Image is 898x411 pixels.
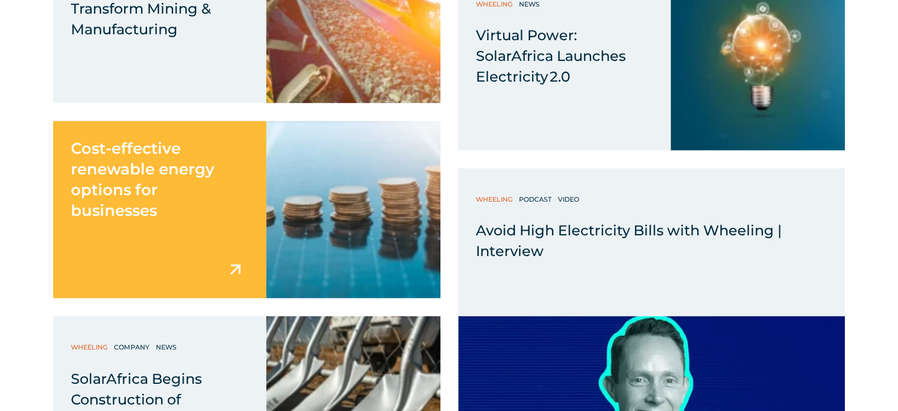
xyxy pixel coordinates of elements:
span: Cost-effective renewable energy options for businesses [71,139,214,220]
span: Avoid High Electricity Bills with Wheeling | Interview [476,222,782,260]
a: Wheeling [71,341,110,353]
span: Virtual Power: SolarAfrica Launches Electricity 2.0 [476,27,626,85]
a: Video [558,193,582,205]
a: Company [114,341,152,353]
a: News [156,341,179,353]
a: Podcast [519,193,554,205]
img: LIVE | Cost-effective Renewable Energy Options for Businesses [266,121,440,298]
img: arrow icon [225,259,246,280]
a: Wheeling [476,193,515,205]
